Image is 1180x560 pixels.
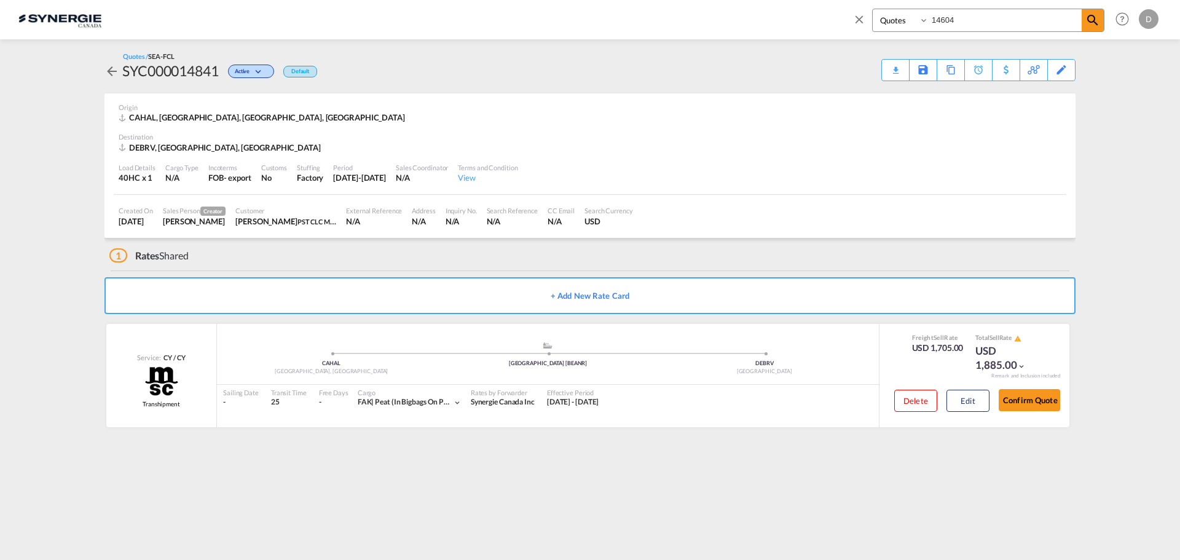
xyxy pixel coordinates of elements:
div: FOB [208,172,224,183]
div: D [1139,9,1158,29]
div: Natálie Minajevová [235,216,336,227]
div: Shared [109,249,189,262]
div: Search Reference [487,206,538,215]
div: 17 Sep 2025 [119,216,153,227]
md-icon: icon-arrow-left [104,64,119,79]
div: Load Details [119,163,155,172]
div: Period [333,163,386,172]
div: DEBRV, Bremerhaven, Asia Pacific [119,142,324,153]
span: Synergie Canada Inc [471,397,535,406]
div: Effective Period [547,388,599,397]
div: Terms and Condition [458,163,517,172]
span: Rates [135,250,160,261]
div: Help [1112,9,1139,31]
div: Synergie Canada Inc [471,397,535,408]
span: Sell [989,334,999,341]
div: Inquiry No. [446,206,477,215]
md-icon: icon-chevron-down [453,398,462,407]
span: Help [1112,9,1133,30]
md-icon: icon-chevron-down [1017,362,1026,371]
button: icon-alert [1013,334,1021,343]
div: USD 1,885.00 [975,344,1037,373]
div: 17 Sep 2025 - 30 Sep 2025 [547,397,599,408]
div: N/A [396,172,448,183]
span: [DATE] - [DATE] [547,397,599,406]
div: SYC000014841 [122,61,219,81]
span: CAHAL, [GEOGRAPHIC_DATA], [GEOGRAPHIC_DATA], [GEOGRAPHIC_DATA] [129,112,405,122]
div: CC Email [548,206,575,215]
div: Destination [119,132,1061,141]
span: Service: [137,353,160,362]
div: N/A [548,216,575,227]
div: Free Days [319,388,348,397]
div: Address [412,206,435,215]
div: Sales Coordinator [396,163,448,172]
md-icon: icon-download [888,61,903,71]
div: Rates by Forwarder [471,388,535,397]
div: Quote PDF is not available at this time [888,60,903,71]
div: [GEOGRAPHIC_DATA], [GEOGRAPHIC_DATA] [223,368,439,376]
div: CAHAL, Halifax, NS, Americas [119,112,408,123]
span: Transhipment [143,400,180,408]
div: Save As Template [910,60,937,81]
div: Cargo Type [165,163,199,172]
div: N/A [412,216,435,227]
span: Active [235,68,253,79]
md-icon: icon-chevron-down [253,69,267,76]
div: Search Currency [584,206,633,215]
div: Stuffing [297,163,323,172]
div: N/A [487,216,538,227]
span: PST CLC Mitsui-Soko [297,216,360,226]
div: N/A [446,216,477,227]
div: Remark and Inclusion included [982,373,1069,379]
button: Confirm Quote [999,389,1060,411]
input: Enter Quotation Number [929,9,1082,31]
div: Created On [119,206,153,215]
div: Change Status Here [228,65,274,78]
div: Transit Time [271,388,307,397]
div: DEBRV [656,360,873,368]
button: Edit [946,390,989,412]
md-icon: icon-alert [1014,335,1021,342]
span: icon-magnify [1082,9,1104,31]
div: Daniel Dico [163,216,226,227]
span: | [371,397,374,406]
span: 1 [109,248,127,262]
div: Customs [261,163,287,172]
div: - [319,397,321,408]
div: USD [584,216,633,227]
md-icon: icon-magnify [1085,13,1100,28]
div: External Reference [346,206,402,215]
img: MSC [144,366,179,396]
div: View [458,172,517,183]
div: Sailing Date [223,388,259,397]
button: Delete [894,390,937,412]
div: Freight Rate [912,333,964,342]
div: Quotes /SEA-FCL [123,52,175,61]
div: Cargo [358,388,462,397]
div: 40HC x 1 [119,172,155,183]
div: [GEOGRAPHIC_DATA] [656,368,873,376]
div: 25 [271,397,307,408]
div: Factory Stuffing [297,172,323,183]
div: No [261,172,287,183]
div: - [223,397,259,408]
span: icon-close [852,9,872,38]
div: peat (in bigbags on pallet) [358,397,453,408]
span: SEA-FCL [148,52,174,60]
div: CAHAL [223,360,439,368]
div: Default [283,66,317,77]
div: Customer [235,206,336,215]
div: Total Rate [975,333,1037,343]
div: [GEOGRAPHIC_DATA] [BEANR] [439,360,656,368]
div: Sales Person [163,206,226,216]
div: Incoterms [208,163,251,172]
span: Creator [200,207,226,216]
md-icon: assets/icons/custom/ship-fill.svg [540,342,555,349]
div: Origin [119,103,1061,112]
div: CY / CY [160,353,185,362]
div: Change Status Here [219,61,277,81]
div: N/A [165,172,199,183]
div: - export [224,172,251,183]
